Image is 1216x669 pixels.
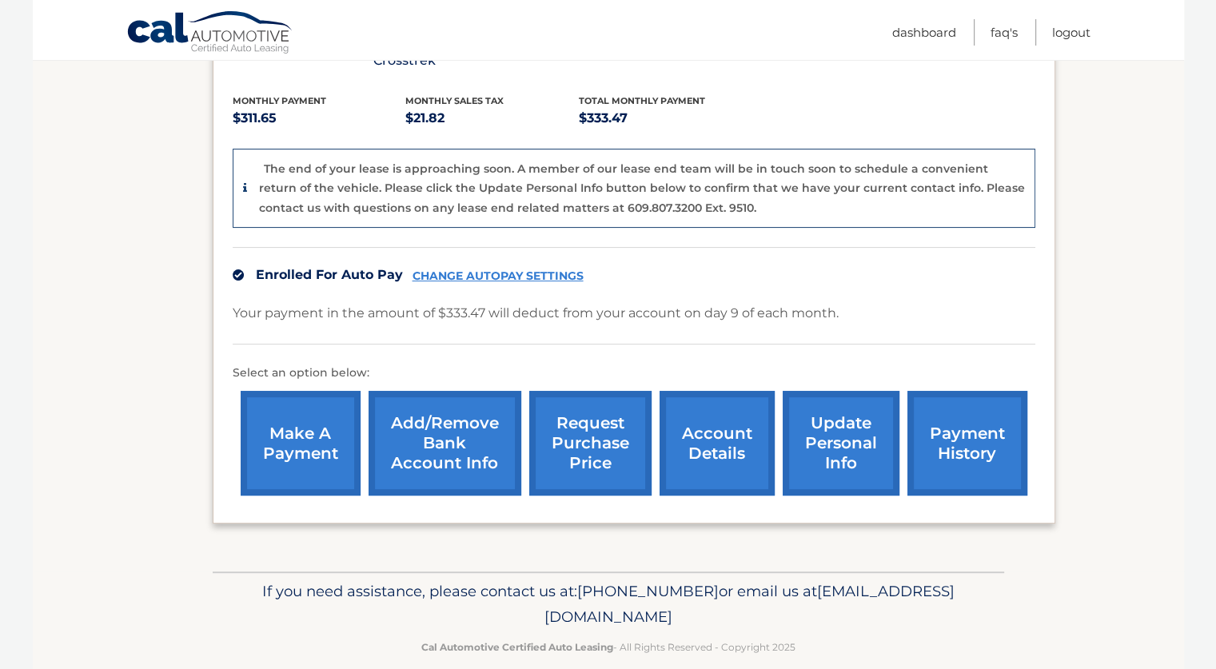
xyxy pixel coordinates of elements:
[233,95,326,106] span: Monthly Payment
[126,10,294,57] a: Cal Automotive
[783,391,899,496] a: update personal info
[660,391,775,496] a: account details
[259,161,1025,215] p: The end of your lease is approaching soon. A member of our lease end team will be in touch soon t...
[369,391,521,496] a: Add/Remove bank account info
[579,107,752,129] p: $333.47
[405,95,504,106] span: Monthly sales Tax
[233,302,839,325] p: Your payment in the amount of $333.47 will deduct from your account on day 9 of each month.
[233,107,406,129] p: $311.65
[223,579,994,630] p: If you need assistance, please contact us at: or email us at
[579,95,705,106] span: Total Monthly Payment
[544,582,955,626] span: [EMAIL_ADDRESS][DOMAIN_NAME]
[256,267,403,282] span: Enrolled For Auto Pay
[405,107,579,129] p: $21.82
[413,269,584,283] a: CHANGE AUTOPAY SETTINGS
[529,391,652,496] a: request purchase price
[892,19,956,46] a: Dashboard
[1052,19,1090,46] a: Logout
[233,364,1035,383] p: Select an option below:
[991,19,1018,46] a: FAQ's
[577,582,719,600] span: [PHONE_NUMBER]
[233,269,244,281] img: check.svg
[223,639,994,655] p: - All Rights Reserved - Copyright 2025
[907,391,1027,496] a: payment history
[421,641,613,653] strong: Cal Automotive Certified Auto Leasing
[241,391,361,496] a: make a payment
